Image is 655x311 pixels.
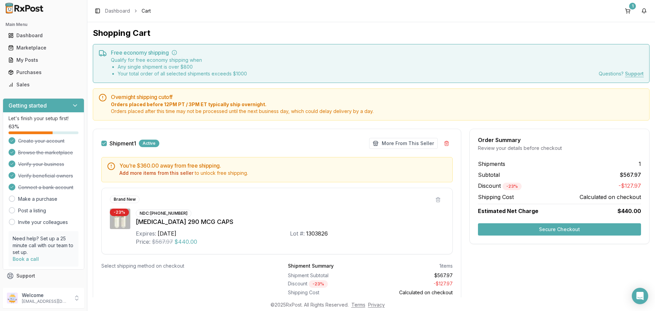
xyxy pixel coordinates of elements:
[351,302,365,308] a: Terms
[5,29,82,42] a: Dashboard
[13,235,74,256] p: Need help? Set up a 25 minute call with our team to set up.
[478,223,641,236] button: Secure Checkout
[7,293,18,303] img: User avatar
[3,282,84,294] button: Feedback
[101,263,266,269] div: Select shipping method on checkout
[9,101,47,110] h3: Getting started
[373,272,453,279] div: $567.97
[18,149,73,156] span: Browse the marketplace
[639,160,641,168] span: 1
[5,42,82,54] a: Marketplace
[439,263,453,269] div: 1 items
[3,79,84,90] button: Sales
[8,81,79,88] div: Sales
[111,94,644,100] h5: Overnight shipping cutoff
[632,288,648,304] div: Open Intercom Messenger
[110,209,130,229] img: Linzess 290 MCG CAPS
[158,229,176,238] div: [DATE]
[599,70,644,77] div: Questions?
[8,44,79,51] div: Marketplace
[22,292,69,299] p: Welcome
[288,272,368,279] div: Shipment Subtotal
[373,280,453,288] div: - $127.97
[93,28,650,39] h1: Shopping Cart
[152,238,173,246] span: $567.97
[478,137,641,143] div: Order Summary
[478,145,641,152] div: Review your details before checkout
[105,8,151,14] nav: breadcrumb
[118,63,247,70] li: Any single shipment is over $ 800
[3,42,84,53] button: Marketplace
[111,108,644,115] span: Orders placed after this time may not be processed until the next business day, which could delay...
[3,67,84,78] button: Purchases
[18,138,64,144] span: Create your account
[580,193,641,201] span: Calculated on checkout
[620,171,641,179] span: $567.97
[110,196,140,203] div: Brand New
[5,79,82,91] a: Sales
[136,217,444,227] div: [MEDICAL_DATA] 290 MCG CAPS
[629,3,636,10] div: 1
[622,5,633,16] button: 1
[13,256,39,262] a: Book a call
[3,270,84,282] button: Support
[18,196,57,202] a: Make a purchase
[5,54,82,66] a: My Posts
[111,50,644,55] h5: Free economy shipping
[18,184,73,191] span: Connect a bank account
[119,170,447,176] div: to unlock free shipping.
[368,302,385,308] a: Privacy
[478,193,514,201] span: Shipping Cost
[142,8,151,14] span: Cart
[18,161,64,168] span: Verify your business
[503,183,522,190] div: - 23 %
[478,160,505,168] span: Shipments
[110,141,136,146] label: Shipment 1
[369,138,438,149] button: More From This Seller
[617,207,641,215] span: $440.00
[288,289,368,296] div: Shipping Cost
[110,209,129,216] div: - 23 %
[119,163,447,168] h5: You're $360.00 away from free shipping.
[18,219,68,226] a: Invite your colleagues
[111,57,247,77] div: Qualify for free economy shipping when
[290,229,305,238] div: Lot #:
[8,69,79,76] div: Purchases
[5,66,82,79] a: Purchases
[9,115,78,122] p: Let's finish your setup first!
[306,229,328,238] div: 1303826
[8,32,79,39] div: Dashboard
[478,182,522,189] span: Discount
[119,170,193,176] button: Add more items from this seller
[174,238,197,246] span: $440.00
[478,171,500,179] span: Subtotal
[9,123,19,130] span: 63 %
[136,238,150,246] div: Price:
[18,207,46,214] a: Post a listing
[3,55,84,66] button: My Posts
[136,210,191,217] div: NDC: [PHONE_NUMBER]
[136,229,156,238] div: Expires:
[288,263,334,269] div: Shipment Summary
[288,280,368,288] div: Discount
[3,3,46,14] img: RxPost Logo
[139,140,159,147] div: Active
[618,182,641,190] span: -$127.97
[118,70,247,77] li: Your total order of all selected shipments exceeds $ 1000
[105,8,130,14] a: Dashboard
[22,299,69,304] p: [EMAIL_ADDRESS][DOMAIN_NAME]
[8,57,79,63] div: My Posts
[309,280,328,288] div: - 23 %
[5,22,82,27] h2: Main Menu
[18,172,73,179] span: Verify beneficial owners
[478,208,538,214] span: Estimated Net Charge
[373,289,453,296] div: Calculated on checkout
[111,101,644,108] span: Orders placed before 12PM PT / 3PM ET typically ship overnight.
[3,30,84,41] button: Dashboard
[16,285,40,292] span: Feedback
